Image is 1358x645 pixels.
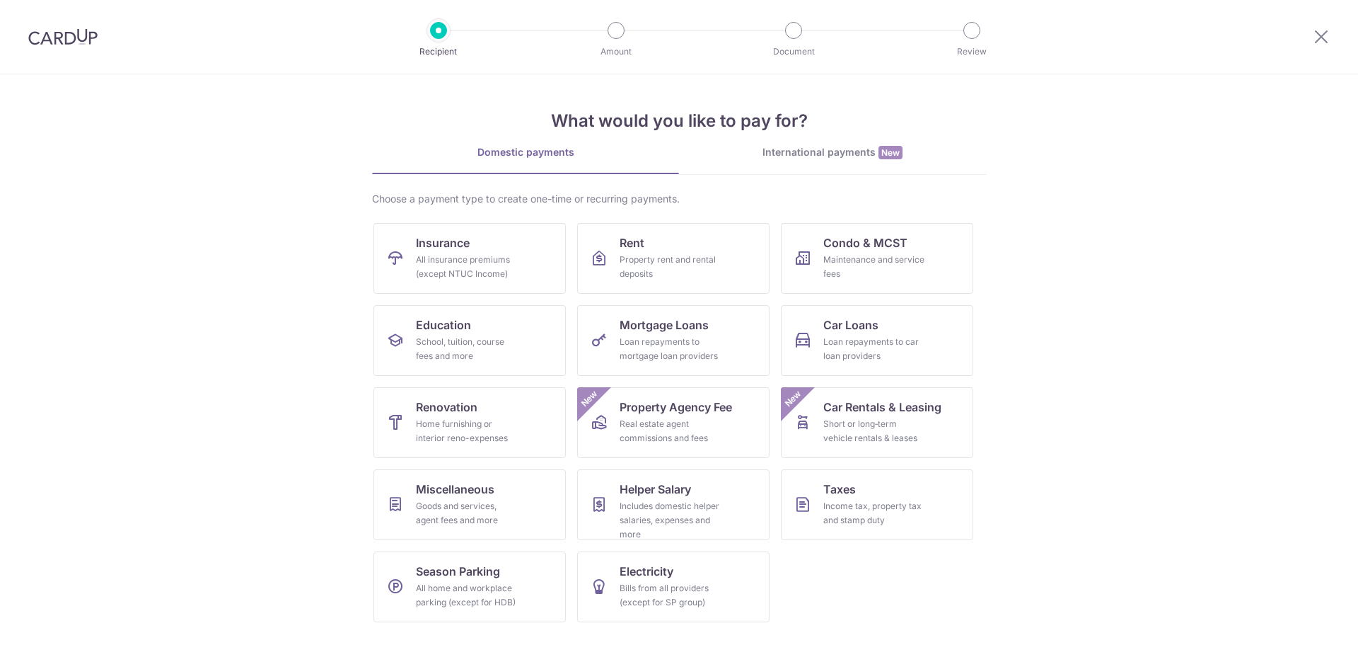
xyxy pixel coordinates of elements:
[373,552,566,622] a: Season ParkingAll home and workplace parking (except for HDB)
[823,316,878,333] span: Car Loans
[416,253,518,281] div: All insurance premiums (except NTUC Income)
[620,563,673,580] span: Electricity
[416,234,470,251] span: Insurance
[823,234,907,251] span: Condo & MCST
[372,145,679,159] div: Domestic payments
[620,581,721,610] div: Bills from all providers (except for SP group)
[416,481,494,498] span: Miscellaneous
[373,223,566,294] a: InsuranceAll insurance premiums (except NTUC Income)
[823,335,925,363] div: Loan repayments to car loan providers
[416,335,518,363] div: School, tuition, course fees and more
[620,234,644,251] span: Rent
[416,563,500,580] span: Season Parking
[620,316,709,333] span: Mortgage Loans
[372,192,986,206] div: Choose a payment type to create one-time or recurring payments.
[620,335,721,363] div: Loan repayments to mortgage loan providers
[386,45,491,59] p: Recipient
[416,316,471,333] span: Education
[1267,603,1344,638] iframe: Opens a widget where you can find more information
[372,108,986,134] h4: What would you like to pay for?
[564,45,668,59] p: Amount
[679,145,986,160] div: International payments
[373,387,566,458] a: RenovationHome furnishing or interior reno-expenses
[416,417,518,445] div: Home furnishing or interior reno-expenses
[919,45,1024,59] p: Review
[782,387,805,411] span: New
[823,481,856,498] span: Taxes
[577,223,770,294] a: RentProperty rent and rental deposits
[416,499,518,527] div: Goods and services, agent fees and more
[823,253,925,281] div: Maintenance and service fees
[781,305,973,376] a: Car LoansLoan repayments to car loan providers
[878,146,903,159] span: New
[741,45,846,59] p: Document
[781,387,973,458] a: Car Rentals & LeasingShort or long‑term vehicle rentals & leasesNew
[620,417,721,445] div: Real estate agent commissions and fees
[578,387,601,411] span: New
[620,399,732,416] span: Property Agency Fee
[373,469,566,540] a: MiscellaneousGoods and services, agent fees and more
[620,481,691,498] span: Helper Salary
[416,581,518,610] div: All home and workplace parking (except for HDB)
[577,469,770,540] a: Helper SalaryIncludes domestic helper salaries, expenses and more
[823,417,925,445] div: Short or long‑term vehicle rentals & leases
[823,399,941,416] span: Car Rentals & Leasing
[416,399,477,416] span: Renovation
[28,28,98,45] img: CardUp
[373,305,566,376] a: EducationSchool, tuition, course fees and more
[577,552,770,622] a: ElectricityBills from all providers (except for SP group)
[577,305,770,376] a: Mortgage LoansLoan repayments to mortgage loan providers
[620,499,721,542] div: Includes domestic helper salaries, expenses and more
[781,469,973,540] a: TaxesIncome tax, property tax and stamp duty
[823,499,925,527] div: Income tax, property tax and stamp duty
[781,223,973,294] a: Condo & MCSTMaintenance and service fees
[577,387,770,458] a: Property Agency FeeReal estate agent commissions and feesNew
[620,253,721,281] div: Property rent and rental deposits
